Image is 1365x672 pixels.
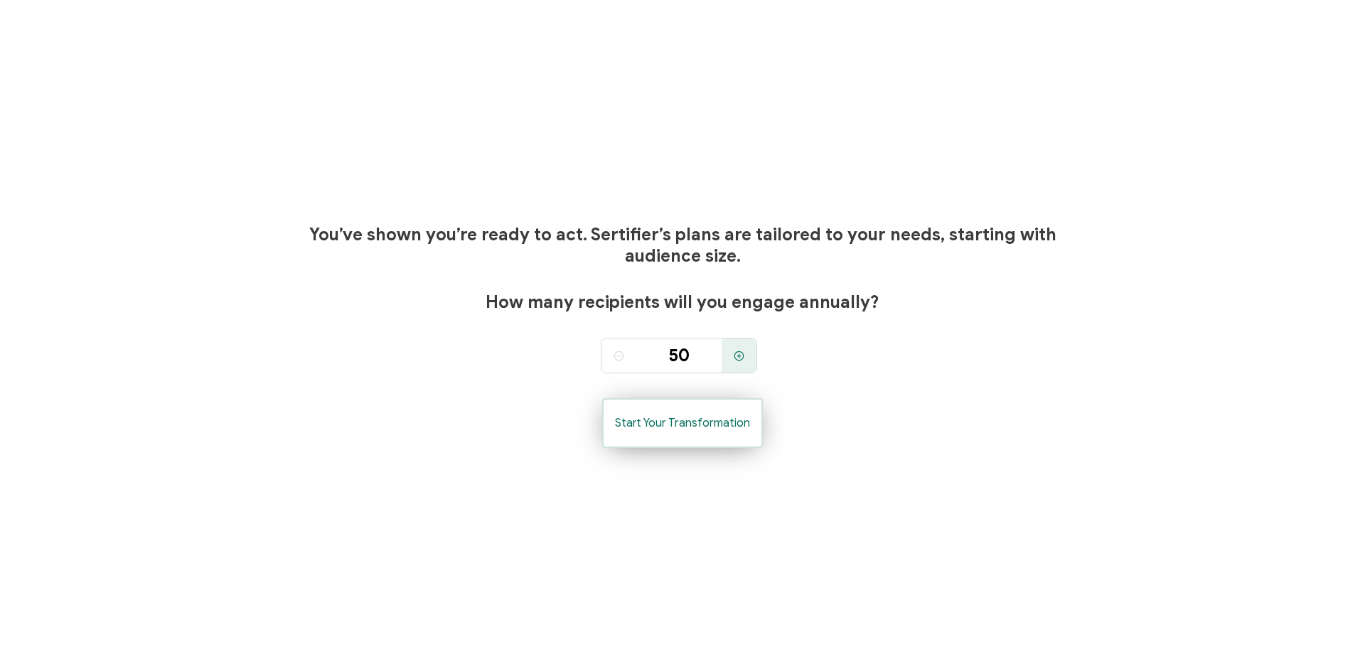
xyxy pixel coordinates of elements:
[1294,604,1365,672] iframe: Chat Widget
[486,292,879,313] span: How many recipients will you engage annually?
[615,417,750,429] span: Start Your Transformation
[602,398,763,448] button: Start Your Transformation
[273,224,1092,267] h1: You’ve shown you’re ready to act. Sertifier’s plans are tailored to your needs, starting with aud...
